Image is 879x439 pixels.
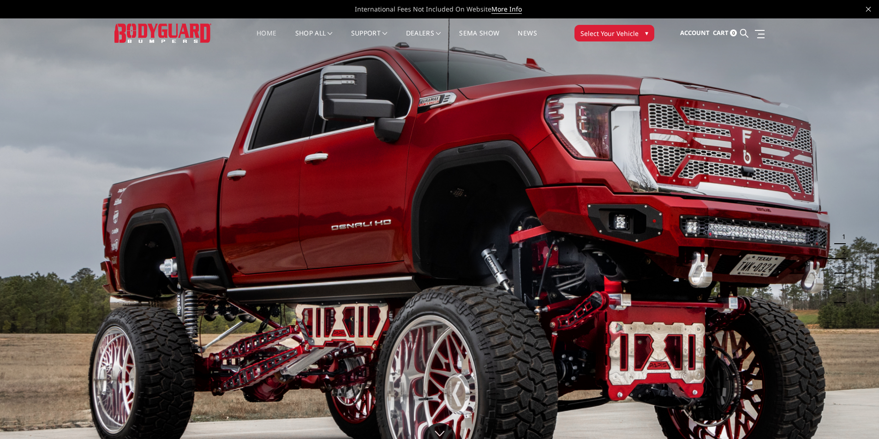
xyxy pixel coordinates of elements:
[574,25,654,41] button: Select Your Vehicle
[713,21,737,46] a: Cart 0
[837,288,846,303] button: 5 of 5
[730,29,737,36] span: 0
[491,5,522,14] a: More Info
[580,29,639,38] span: Select Your Vehicle
[351,30,388,48] a: Support
[114,23,211,42] img: BODYGUARD BUMPERS
[837,229,846,244] button: 1 of 5
[837,274,846,288] button: 4 of 5
[833,395,879,439] iframe: Chat Widget
[645,28,648,38] span: ▾
[518,30,537,48] a: News
[424,423,456,439] a: Click to Down
[837,244,846,259] button: 2 of 5
[680,21,710,46] a: Account
[295,30,333,48] a: shop all
[406,30,441,48] a: Dealers
[680,29,710,37] span: Account
[257,30,276,48] a: Home
[837,259,846,274] button: 3 of 5
[459,30,499,48] a: SEMA Show
[713,29,729,37] span: Cart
